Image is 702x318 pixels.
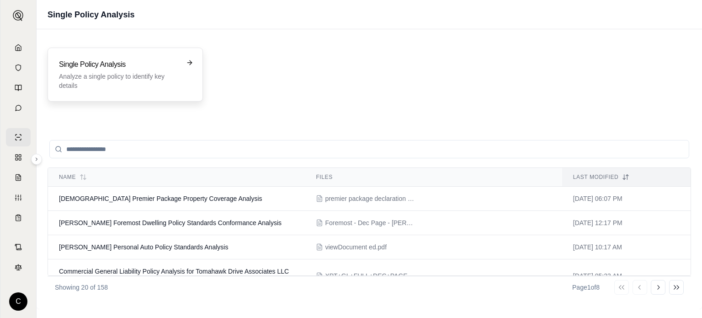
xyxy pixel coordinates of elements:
a: Policy Comparisons [6,148,31,167]
span: Saeed Abbaszadeh Foremost Dwelling Policy Standards Conformance Analysis [59,219,282,226]
p: Analyze a single policy to identify key details [59,72,179,90]
a: Single Policy [6,128,31,146]
a: Claim Coverage [6,168,31,187]
a: Home [6,38,31,57]
img: Expand sidebar [13,10,24,21]
td: [DATE] 05:23 AM [562,259,691,293]
span: Second Reformed Church Premier Package Property Coverage Analysis [59,195,262,202]
span: premier package declaration pages.pdf [325,194,416,203]
h3: Single Policy Analysis [59,59,179,70]
span: Edward Hopkins Personal Auto Policy Standards Analysis [59,243,228,251]
th: Files [305,168,562,187]
button: Expand sidebar [9,6,27,25]
a: Contract Analysis [6,238,31,256]
span: XPT+GL+FULL+DEC+PAGE+-+BDG311992101+-+07-17-2025+TO+07-17-2026.pdf [325,271,416,280]
a: Documents Vault [6,59,31,77]
span: Commercial General Liability Policy Analysis for Tomahawk Drive Associates LLC (BDG311992101) [59,268,289,284]
a: Coverage Table [6,209,31,227]
p: Showing 20 of 158 [55,283,108,292]
a: Prompt Library [6,79,31,97]
span: Foremost - Dec Page - ABBASZADEH.pdf [325,218,416,227]
a: Custom Report [6,189,31,207]
div: Name [59,173,294,181]
td: [DATE] 12:17 PM [562,211,691,235]
td: [DATE] 10:17 AM [562,235,691,259]
button: Expand sidebar [31,154,42,165]
a: Chat [6,99,31,117]
span: viewDocument ed.pdf [325,243,387,252]
div: Page 1 of 8 [572,283,600,292]
h1: Single Policy Analysis [48,8,134,21]
div: Last modified [573,173,680,181]
div: C [9,292,27,311]
a: Legal Search Engine [6,258,31,276]
td: [DATE] 06:07 PM [562,187,691,211]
